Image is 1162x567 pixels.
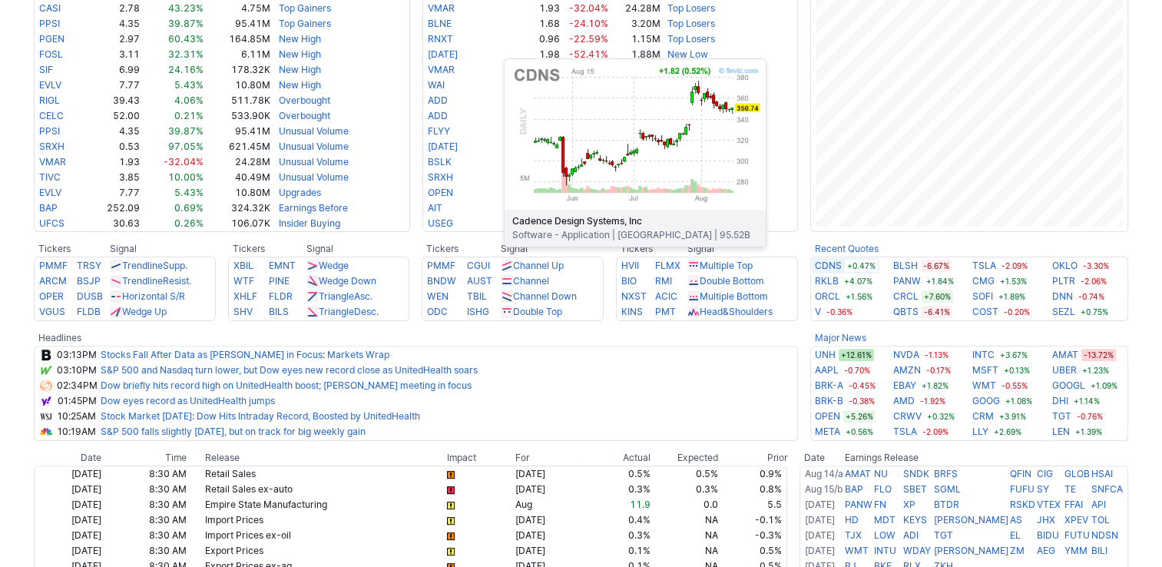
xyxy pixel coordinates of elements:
a: TSLA [893,424,917,439]
span: -52.41% [569,48,608,60]
a: [DATE] [428,141,458,152]
td: 24.28M [609,1,660,16]
span: 39.87% [168,18,203,29]
a: DNN [1052,289,1073,304]
a: OPER [39,290,64,302]
a: ZM [1010,545,1025,556]
a: XPEV [1064,514,1088,526]
a: FN [874,499,886,510]
a: Top Gainers [279,2,331,14]
th: Signal [500,241,604,257]
a: LOW [874,529,896,541]
span: 5.43% [174,187,203,198]
a: EVLV [39,187,61,198]
a: PINE [269,275,290,287]
a: GOOG [972,393,1000,409]
a: Head&Shoulders [700,306,773,317]
a: GLOB [1064,468,1090,479]
a: Top Losers [667,33,715,45]
th: Tickers [616,241,687,257]
a: SHV [233,306,253,317]
a: Recent Quotes [815,243,879,254]
td: 1.88M [609,47,660,62]
a: Unusual Volume [279,125,349,137]
td: 3.11 [87,47,141,62]
a: HD [845,514,859,526]
a: Channel [513,275,549,287]
span: +1.56% [843,290,875,303]
a: PGEN [39,33,65,45]
b: Cadence Design Systems, Inc [512,214,758,228]
a: FFAI [1064,499,1083,510]
span: -2.09% [999,260,1030,272]
a: ORCL [815,289,840,304]
span: -0.20% [1001,306,1032,318]
a: Insider Buying [279,217,340,229]
a: TOL [1091,514,1110,526]
td: 7.77 [87,78,141,93]
a: RMI [655,275,672,287]
a: PPSI [39,125,60,137]
a: Dow briefly hits record high on UnitedHealth boost; [PERSON_NAME] meeting in focus [101,380,472,391]
a: VGUS [39,306,65,317]
a: [DATE] [805,499,835,510]
a: New High [279,48,321,60]
span: 0.21% [174,110,203,121]
a: [DATE] [805,514,835,526]
a: Dow eyes record as UnitedHealth jumps [101,395,275,406]
a: BILI [1091,545,1107,556]
a: Multiple Bottom [700,290,768,302]
a: XHLF [233,290,257,302]
a: S&P 500 and Nasdaq turn lower, but Dow eyes new record close as UnitedHealth soars [101,364,478,376]
a: CASI [39,2,61,14]
span: 0.69% [174,202,203,214]
a: RKLB [815,274,839,289]
a: META [815,424,840,439]
a: WMT [845,545,869,556]
td: 10.80M [204,185,270,201]
a: BSLK [428,156,452,167]
a: SRXH [428,171,453,183]
a: TriangleDesc. [319,306,379,317]
a: Stock Market [DATE]: Dow Hits Intraday Record, Boosted by UnitedHealth [101,410,420,422]
a: CDNS [815,258,842,274]
a: BRFS [934,468,958,479]
a: CELC [39,110,64,121]
a: UNH [815,347,836,363]
th: Headlines [34,330,54,346]
td: 0.96 [519,31,561,47]
td: 1.15M [609,31,660,47]
a: WAI [428,79,445,91]
a: V [815,304,821,320]
a: [DATE] [428,48,458,60]
a: BIDU [1037,529,1059,541]
span: 5.43% [174,79,203,91]
a: CMG [972,274,995,289]
a: Unusual Volume [279,141,349,152]
a: ODC [427,306,448,317]
td: 1.93 [519,1,561,16]
a: SOFI [972,289,993,304]
a: TGT [934,529,953,541]
span: Desc. [354,306,379,317]
td: 252.09 [87,201,141,216]
a: PPSI [39,18,60,29]
div: Software - Application | [GEOGRAPHIC_DATA] | 95.52B [505,210,766,247]
td: 95.41M [204,16,270,31]
a: PMMF [39,260,68,271]
a: RIGL [39,94,60,106]
a: Earnings Before [279,202,348,214]
td: 52.00 [87,108,141,124]
span: -0.74% [1076,290,1107,303]
a: UFCS [39,217,65,229]
a: TE [1064,483,1076,495]
span: Asc. [354,290,372,302]
span: Trendline [122,260,163,271]
a: OKLO [1052,258,1078,274]
a: NDSN [1091,529,1118,541]
a: VMAR [428,2,455,14]
a: WEN [427,290,449,302]
a: Upgrades [279,187,321,198]
a: CIG [1037,468,1053,479]
a: New Low [667,48,708,60]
